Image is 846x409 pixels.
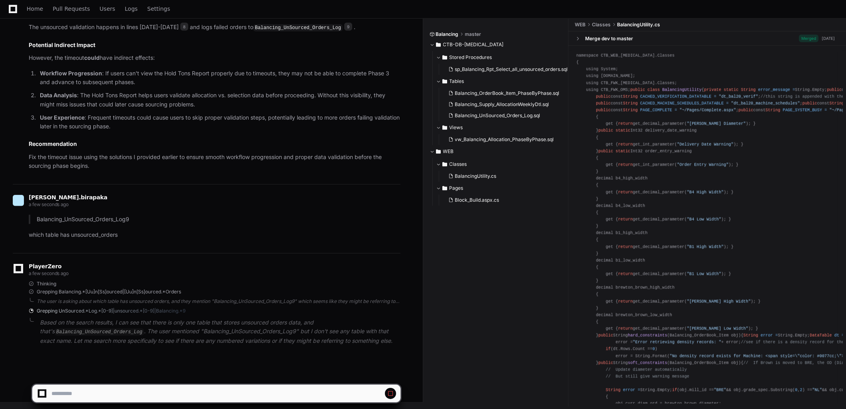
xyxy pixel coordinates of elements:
[598,360,613,365] span: public
[37,308,185,314] span: Grepping UnSourced.*Log.*[0-9]|unsourced.*[0-9]|Balancing.*9
[618,271,633,276] span: return
[344,23,352,31] span: 9
[40,318,400,346] p: Based on the search results, I can see that there is only one table that stores unsourced orders ...
[640,101,724,106] span: CACHED_MACHINE_SCHEDULES_DATATABLE
[618,162,633,167] span: return
[674,108,677,112] span: =
[29,53,400,63] p: However, the timeout have indirect effects:
[598,148,613,153] span: public
[719,94,758,98] span: "dt_bal20_verif"
[640,94,712,98] span: CACHED_VERIFICATION_DATATABLE
[37,289,181,295] span: Grepping Balancing.*[Uu]n[Ss]ourced|[Uu]n[Ss]ourced.*Orders
[446,195,558,206] button: Block_Build.aspx.cs
[598,333,613,338] span: public
[592,22,611,28] span: Classes
[687,299,751,303] span: "[PERSON_NAME] High Width"
[436,75,569,88] button: Tables
[677,142,734,146] span: "Delivery Date Warning"
[450,185,463,191] span: Pages
[465,31,481,37] span: master
[765,108,780,112] span: String
[741,87,756,92] span: String
[596,101,611,106] span: public
[775,333,778,338] span: =
[726,101,729,106] span: =
[618,142,633,146] span: return
[618,299,633,303] span: return
[623,94,638,98] span: String
[628,333,667,338] span: hard_constraints
[180,23,188,31] span: 8
[585,35,633,41] div: Merge dev to master
[829,101,844,106] span: String
[40,70,102,77] strong: Workflow Progression
[40,69,400,87] p: : If users can't view the Hold Tons Report properly due to timeouts, they may not be able to comp...
[618,121,633,126] span: return
[598,128,613,133] span: public
[442,53,447,62] svg: Directory
[793,87,795,92] span: =
[662,87,702,92] span: BalancingUtility
[55,328,144,336] code: Balancing_UnSourced_Orders_Log
[450,78,464,85] span: Tables
[653,346,655,351] span: 0
[623,101,638,106] span: String
[667,360,741,365] span: (Balancing_OrderBook_Item obj)
[615,128,630,133] span: static
[29,230,400,240] p: which table has unsourced_orders
[29,201,69,207] span: a few seconds ago
[687,244,724,249] span: "B1 High Width"
[687,217,721,222] span: "B4 Low Width"
[630,87,645,92] span: public
[596,94,611,98] span: public
[436,147,441,156] svg: Directory
[704,87,721,92] span: private
[37,281,56,287] span: Thinking
[253,24,343,31] code: Balancing_UnSourced_Orders_Log
[442,123,447,132] svg: Directory
[679,108,736,112] span: "~/Pages/Complete.aspx"
[455,101,549,108] span: Balancing_Supply_AllocationWeeklyDtl.sql
[436,40,441,49] svg: Directory
[29,264,61,269] span: PlayerZero
[628,360,667,365] span: soft_constraints
[446,110,564,121] button: Balancing_UnSourced_Orders_Log.sql
[810,333,832,338] span: DataTable
[687,326,748,331] span: "[PERSON_NAME] Low Width"
[455,90,560,96] span: Balancing_OrderBook_Item_PhaseByPhase.sql
[29,41,400,49] h2: Potential Indirect Impact
[40,91,400,109] p: : The Hold Tons Report helps users validate allocation vs. selection data before proceeding. With...
[455,197,499,203] span: Block_Build.aspx.cs
[100,6,115,11] span: Users
[618,189,633,194] span: return
[443,41,504,48] span: CTB-DB-[MEDICAL_DATA]
[40,92,77,98] strong: Data Analysis
[640,108,672,112] span: PAGE_COMPLETE
[37,215,400,224] p: Balancing_UnSourced_Orders_Log9
[450,124,463,131] span: Views
[455,66,568,73] span: sp_Balancing_Rpt_Select_all_unsourced_orders.sql
[618,326,633,331] span: return
[834,333,839,338] span: dt
[40,114,85,121] strong: User Experience
[687,271,721,276] span: "B1 Low Width"
[575,22,586,28] span: WEB
[623,108,638,112] span: String
[29,270,69,276] span: a few seconds ago
[743,333,758,338] span: String
[455,173,497,179] span: BalancingUtility.cs
[29,23,400,32] p: The unsourced validation happens in lines [DATE]-[DATE] and logs failed orders to .
[738,108,753,112] span: public
[842,333,844,338] span: =
[617,22,660,28] span: BalancingUtility.cs
[430,38,562,51] button: CTB-DB-[MEDICAL_DATA]
[455,112,540,119] span: Balancing_UnSourced_Orders_Log.sql
[827,87,842,92] span: public
[615,148,630,153] span: static
[450,54,492,61] span: Stored Procedures
[799,35,818,42] span: Merged
[446,99,564,110] button: Balancing_Supply_AllocationWeeklyDtl.sql
[667,333,741,338] span: (Balancing_OrderBook_Item obj)
[436,158,562,171] button: Classes
[125,6,138,11] span: Logs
